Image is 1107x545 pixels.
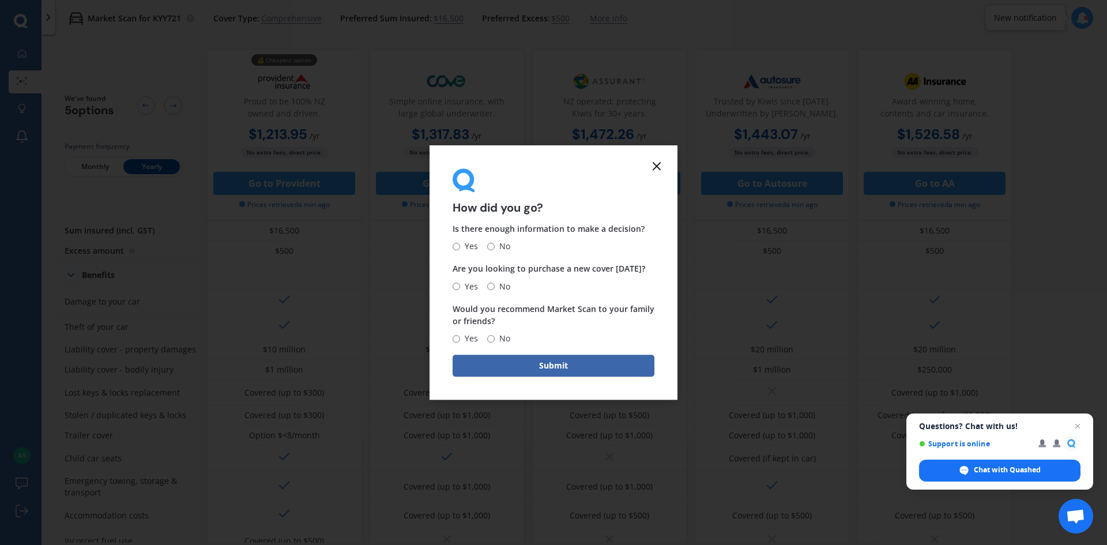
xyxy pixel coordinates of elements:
[453,303,654,326] span: Would you recommend Market Scan to your family or friends?
[487,243,495,250] input: No
[460,332,478,345] span: Yes
[495,240,510,254] span: No
[1059,499,1093,533] a: Open chat
[453,168,654,214] div: How did you go?
[974,465,1041,475] span: Chat with Quashed
[919,460,1080,482] span: Chat with Quashed
[453,335,460,343] input: Yes
[487,335,495,343] input: No
[487,283,495,290] input: No
[495,332,510,345] span: No
[453,243,460,250] input: Yes
[919,439,1030,448] span: Support is online
[495,280,510,294] span: No
[453,224,645,235] span: Is there enough information to make a decision?
[460,280,478,294] span: Yes
[460,240,478,254] span: Yes
[453,283,460,290] input: Yes
[453,264,645,275] span: Are you looking to purchase a new cover [DATE]?
[919,422,1080,431] span: Questions? Chat with us!
[453,355,654,377] button: Submit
